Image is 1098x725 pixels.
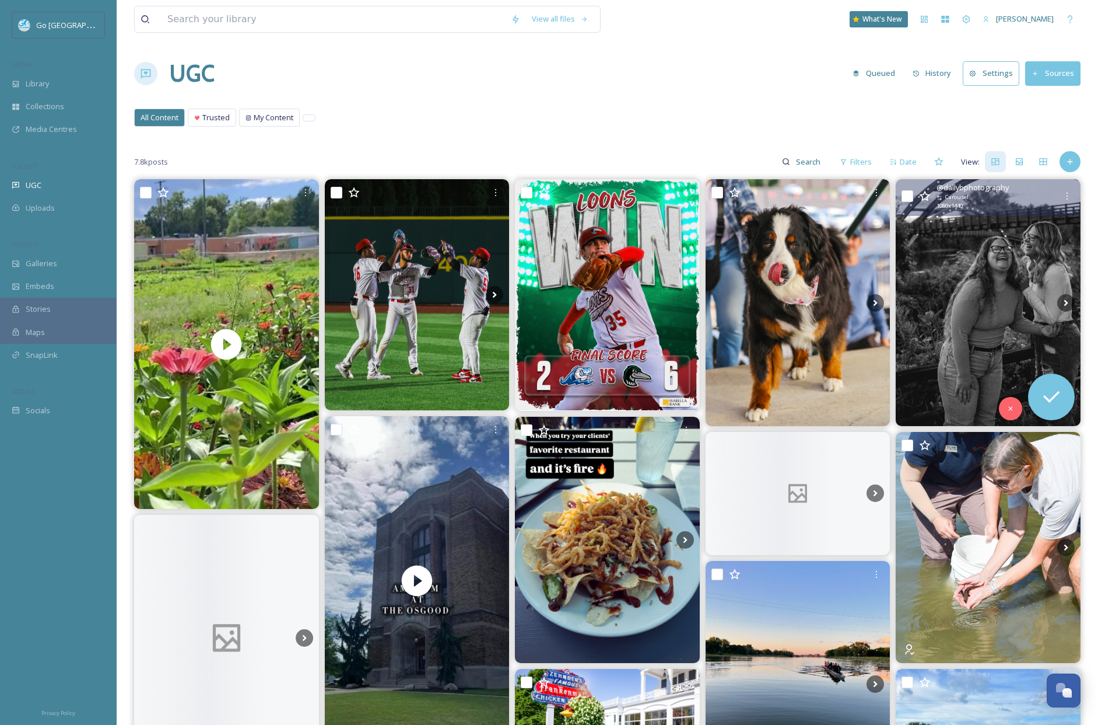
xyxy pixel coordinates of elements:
[515,179,700,410] img: Back in the win column! 🔴 Logan Tabeling: 5.1 IP, 4 H, 2 ER, 7 SO 🔴 Jake Gelof: 2-3, HR, 2B, 3 RB...
[12,162,37,170] span: COLLECT
[900,156,917,168] span: Date
[134,179,319,509] video: Hit like when you see the super suspicious new structure going up over here… what could it be? #g...
[26,304,51,315] span: Stories
[162,6,505,32] input: Search your library
[26,327,45,338] span: Maps
[850,156,872,168] span: Filters
[134,156,168,168] span: 7.8k posts
[12,60,32,69] span: MEDIA
[963,61,1019,85] button: Settings
[41,709,75,717] span: Privacy Policy
[26,124,77,135] span: Media Centres
[26,405,50,416] span: Socials
[26,78,49,89] span: Library
[963,61,1025,85] a: Settings
[254,112,293,123] span: My Content
[169,56,215,91] a: UGC
[847,62,901,85] button: Queued
[134,179,319,509] img: thumbnail
[945,193,969,201] span: Carousel
[36,19,122,30] span: Go [GEOGRAPHIC_DATA]
[961,156,980,168] span: View:
[26,203,55,214] span: Uploads
[907,62,957,85] button: History
[515,417,700,663] img: This place is also probably really cool at night. Lots of ambient lighting on the deck and it eve...
[41,705,75,719] a: Privacy Policy
[26,350,58,361] span: SnapLink
[12,387,35,396] span: SOCIALS
[26,258,57,269] span: Galleries
[896,179,1081,426] img: sista sista❤️✨ #miphotography #midlandmichigan #gladwin #baycitymichigan
[907,62,963,85] a: History
[26,101,64,112] span: Collections
[26,180,41,191] span: UGC
[1025,61,1081,85] button: Sources
[977,8,1060,30] a: [PERSON_NAME]
[706,179,890,426] img: Dog days are the best days #pawsandclaws
[141,112,178,123] span: All Content
[996,13,1054,24] span: [PERSON_NAME]
[19,19,30,31] img: GoGreatLogo_MISkies_RegionalTrails%20%281%29.png
[790,150,828,173] input: Search
[202,112,230,123] span: Trusted
[850,11,908,27] a: What's New
[1047,674,1081,707] button: Open Chat
[936,202,963,210] span: 1080 x 1440
[26,281,54,292] span: Embeds
[325,179,510,410] img: LOONS WIN Just 1.5 games back!
[847,62,907,85] a: Queued
[896,432,1081,663] img: A huge thank you to the 175 community members and partners that helped release 130 sturgeon into ...
[526,8,594,30] a: View all files
[936,182,1009,193] span: @ dallybphotography
[12,240,38,249] span: WIDGETS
